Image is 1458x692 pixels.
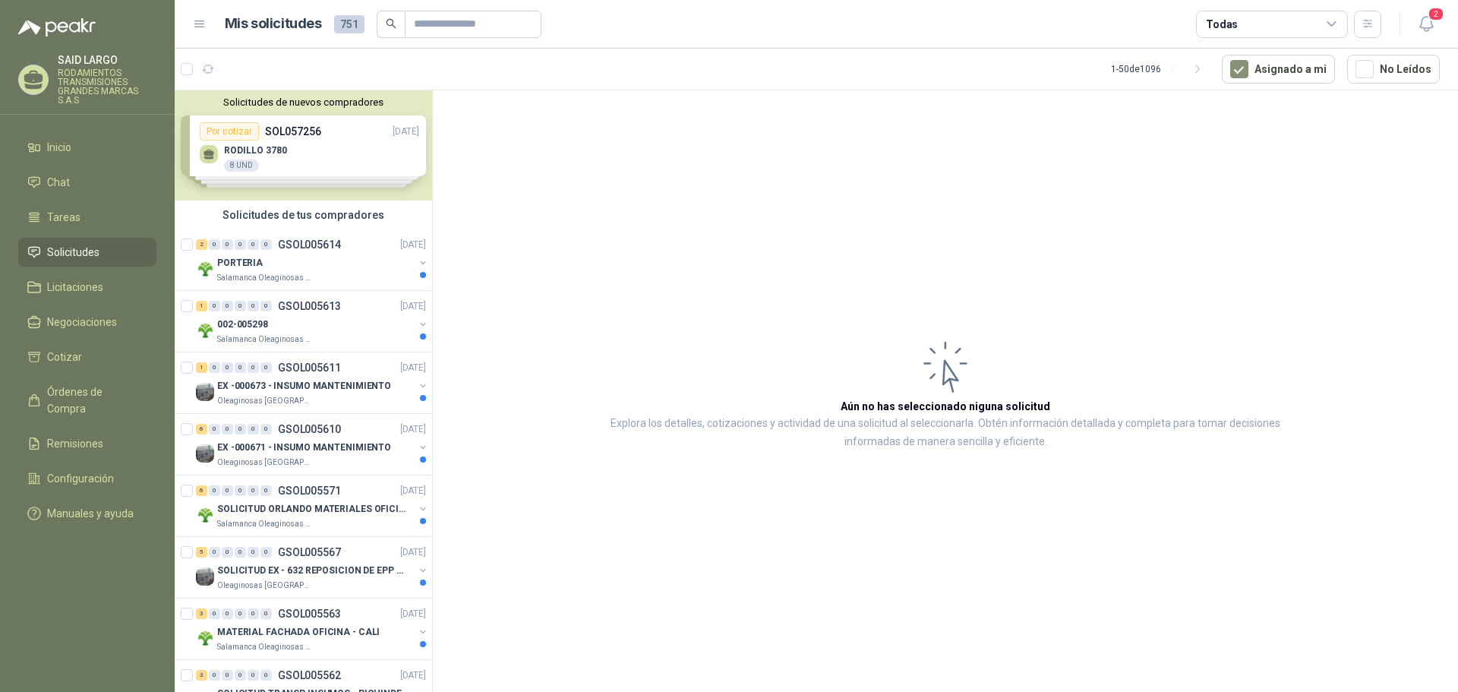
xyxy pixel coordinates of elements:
span: Órdenes de Compra [47,384,142,417]
a: 3 0 0 0 0 0 GSOL005563[DATE] Company LogoMATERIAL FACHADA OFICINA - CALISalamanca Oleaginosas SAS [196,605,429,653]
a: 5 0 0 0 0 0 GSOL005567[DATE] Company LogoSOLICITUD EX - 632 REPOSICION DE EPP #2Oleaginosas [GEOG... [196,543,429,592]
a: Solicitudes [18,238,156,267]
p: GSOL005611 [278,362,341,373]
div: 0 [209,485,220,496]
span: Solicitudes [47,244,99,261]
p: 002-005298 [217,318,268,332]
a: Tareas [18,203,156,232]
p: Oleaginosas [GEOGRAPHIC_DATA][PERSON_NAME] [217,457,313,469]
button: No Leídos [1347,55,1440,84]
div: 0 [222,362,233,373]
p: EX -000671 - INSUMO MANTENIMIENTO [217,441,391,455]
p: [DATE] [400,607,426,621]
p: GSOL005562 [278,670,341,681]
div: 0 [235,547,246,558]
p: Explora los detalles, cotizaciones y actividad de una solicitud al seleccionarla. Obtén informaci... [585,415,1306,451]
div: 0 [222,485,233,496]
p: Oleaginosas [GEOGRAPHIC_DATA][PERSON_NAME] [217,580,313,592]
div: 0 [222,608,233,619]
a: Licitaciones [18,273,156,302]
div: 0 [235,485,246,496]
p: [DATE] [400,238,426,252]
div: 0 [209,670,220,681]
div: 2 [196,239,207,250]
a: Chat [18,168,156,197]
span: search [386,18,396,29]
div: 0 [248,608,259,619]
div: 1 - 50 de 1096 [1111,57,1210,81]
div: 0 [260,424,272,434]
div: 0 [209,301,220,311]
div: 0 [248,301,259,311]
img: Company Logo [196,567,214,586]
h1: Mis solicitudes [225,13,322,35]
p: GSOL005567 [278,547,341,558]
h3: Aún no has seleccionado niguna solicitud [841,398,1050,415]
img: Company Logo [196,383,214,401]
span: Remisiones [47,435,103,452]
p: GSOL005610 [278,424,341,434]
div: 0 [222,670,233,681]
p: GSOL005613 [278,301,341,311]
a: Manuales y ayuda [18,499,156,528]
p: EX -000673 - INSUMO MANTENIMIENTO [217,379,391,393]
div: 0 [248,670,259,681]
a: 6 0 0 0 0 0 GSOL005610[DATE] Company LogoEX -000671 - INSUMO MANTENIMIENTOOleaginosas [GEOGRAPHIC... [196,420,429,469]
p: Salamanca Oleaginosas SAS [217,333,313,346]
div: 0 [260,485,272,496]
div: 0 [235,301,246,311]
span: Chat [47,174,70,191]
a: Configuración [18,464,156,493]
p: Salamanca Oleaginosas SAS [217,518,313,530]
div: Solicitudes de nuevos compradoresPor cotizarSOL057256[DATE] RODILLO 37808 UNDPor cotizarSOL057257... [175,90,432,201]
a: Órdenes de Compra [18,378,156,423]
a: Inicio [18,133,156,162]
div: 1 [196,362,207,373]
span: Tareas [47,209,80,226]
div: 0 [248,362,259,373]
img: Company Logo [196,506,214,524]
p: [DATE] [400,299,426,314]
img: Company Logo [196,444,214,463]
button: Asignado a mi [1222,55,1335,84]
a: Cotizar [18,343,156,371]
div: 0 [222,424,233,434]
img: Logo peakr [18,18,96,36]
a: 6 0 0 0 0 0 GSOL005571[DATE] Company LogoSOLICITUD ORLANDO MATERIALES OFICINA - CALISalamanca Ole... [196,482,429,530]
p: Salamanca Oleaginosas SAS [217,272,313,284]
p: SOLICITUD ORLANDO MATERIALES OFICINA - CALI [217,502,406,517]
div: Solicitudes de tus compradores [175,201,432,229]
p: MATERIAL FACHADA OFICINA - CALI [217,625,380,640]
p: SAID LARGO [58,55,156,65]
div: 0 [248,239,259,250]
p: [DATE] [400,484,426,498]
div: 0 [222,301,233,311]
div: 0 [248,485,259,496]
a: 1 0 0 0 0 0 GSOL005613[DATE] Company Logo002-005298Salamanca Oleaginosas SAS [196,297,429,346]
div: 0 [209,424,220,434]
a: Negociaciones [18,308,156,337]
p: [DATE] [400,361,426,375]
div: 0 [209,608,220,619]
p: RODAMIENTOS TRANSMISIONES GRANDES MARCAS S.A.S [58,68,156,105]
p: GSOL005563 [278,608,341,619]
div: Todas [1206,16,1238,33]
div: 3 [196,608,207,619]
p: PORTERIA [217,256,263,270]
div: 0 [248,424,259,434]
div: 0 [260,547,272,558]
div: 1 [196,301,207,311]
p: Oleaginosas [GEOGRAPHIC_DATA][PERSON_NAME] [217,395,313,407]
span: Negociaciones [47,314,117,330]
div: 0 [222,239,233,250]
div: 0 [235,362,246,373]
p: [DATE] [400,422,426,437]
div: 0 [235,608,246,619]
span: Licitaciones [47,279,103,295]
div: 0 [260,301,272,311]
img: Company Logo [196,260,214,278]
div: 0 [235,424,246,434]
span: Configuración [47,470,114,487]
div: 0 [235,239,246,250]
div: 0 [209,362,220,373]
